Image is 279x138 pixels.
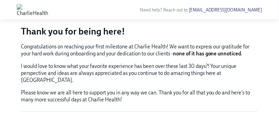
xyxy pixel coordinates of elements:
[21,25,258,38] h3: Thank you for being here!
[21,43,258,57] p: Congratulations on reaching your first milestone at Charlie Health! We want to express our gratit...
[21,89,258,103] p: Please know we are all here to support you in any way we can. Thank you for all that you do and h...
[189,7,262,13] a: [EMAIL_ADDRESS][DOMAIN_NAME]
[21,63,258,84] p: I would love to know what your favorite experience has been over these last 30 days?! Your unique...
[17,4,48,15] img: CharlieHealth
[173,51,241,57] strong: none of it has gone unnoticed
[140,7,262,13] span: Need help? Reach out to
